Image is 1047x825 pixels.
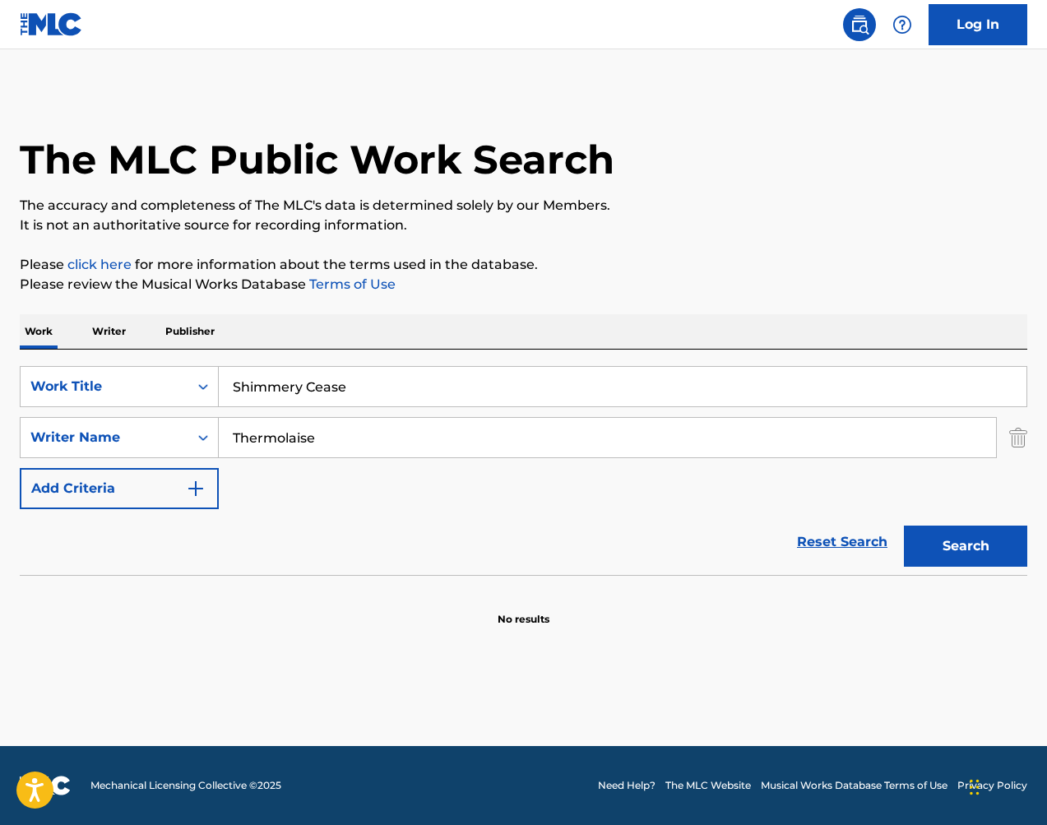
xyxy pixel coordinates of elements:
p: Writer [87,314,131,349]
form: Search Form [20,366,1027,575]
img: help [892,15,912,35]
img: Delete Criterion [1009,417,1027,458]
div: Work Title [30,377,178,396]
p: Please review the Musical Works Database [20,275,1027,294]
a: Need Help? [598,778,656,793]
img: 9d2ae6d4665cec9f34b9.svg [186,479,206,498]
div: Writer Name [30,428,178,447]
a: click here [67,257,132,272]
a: Musical Works Database Terms of Use [761,778,947,793]
div: Drag [970,762,980,812]
p: It is not an authoritative source for recording information. [20,216,1027,235]
a: The MLC Website [665,778,751,793]
iframe: Chat Widget [965,746,1047,825]
button: Add Criteria [20,468,219,509]
a: Privacy Policy [957,778,1027,793]
a: Reset Search [789,524,896,560]
a: Log In [929,4,1027,45]
p: No results [498,592,549,627]
p: The accuracy and completeness of The MLC's data is determined solely by our Members. [20,196,1027,216]
img: MLC Logo [20,12,83,36]
button: Search [904,526,1027,567]
p: Publisher [160,314,220,349]
img: search [850,15,869,35]
div: Help [886,8,919,41]
p: Please for more information about the terms used in the database. [20,255,1027,275]
span: Mechanical Licensing Collective © 2025 [90,778,281,793]
h1: The MLC Public Work Search [20,135,614,184]
a: Terms of Use [306,276,396,292]
img: logo [20,776,71,795]
a: Public Search [843,8,876,41]
p: Work [20,314,58,349]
